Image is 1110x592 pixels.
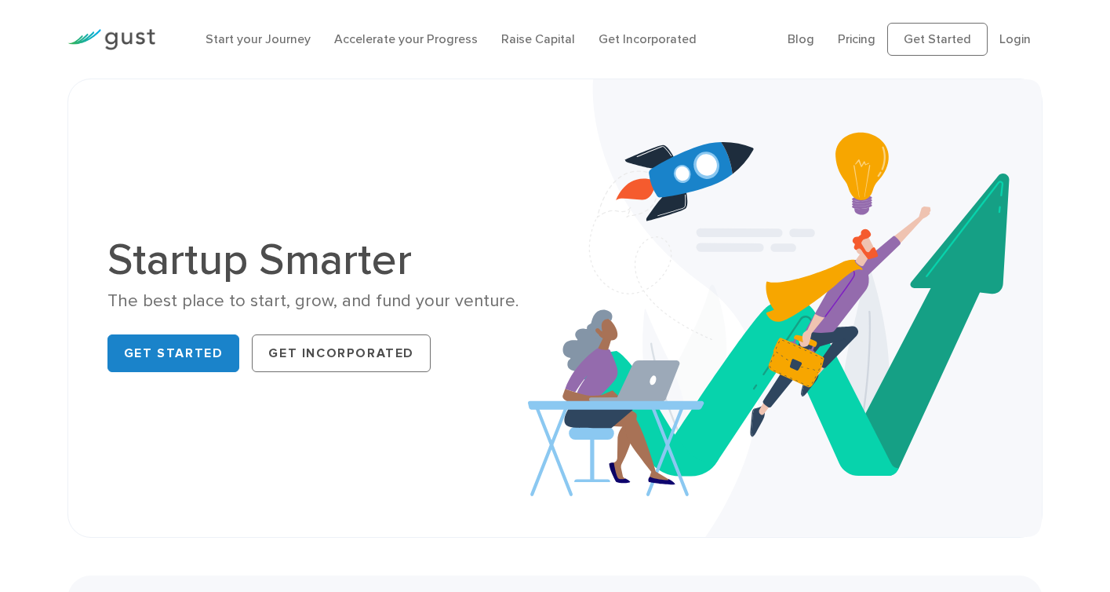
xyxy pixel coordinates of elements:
a: Start your Journey [206,31,311,46]
a: Pricing [838,31,875,46]
img: Gust Logo [67,29,155,50]
a: Login [999,31,1031,46]
a: Get Started [887,23,988,56]
h1: Startup Smarter [107,238,544,282]
a: Accelerate your Progress [334,31,478,46]
div: The best place to start, grow, and fund your venture. [107,290,544,312]
img: Startup Smarter Hero [528,79,1043,537]
a: Raise Capital [501,31,575,46]
a: Blog [788,31,814,46]
a: Get Incorporated [599,31,697,46]
a: Get Incorporated [252,334,431,372]
a: Get Started [107,334,240,372]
